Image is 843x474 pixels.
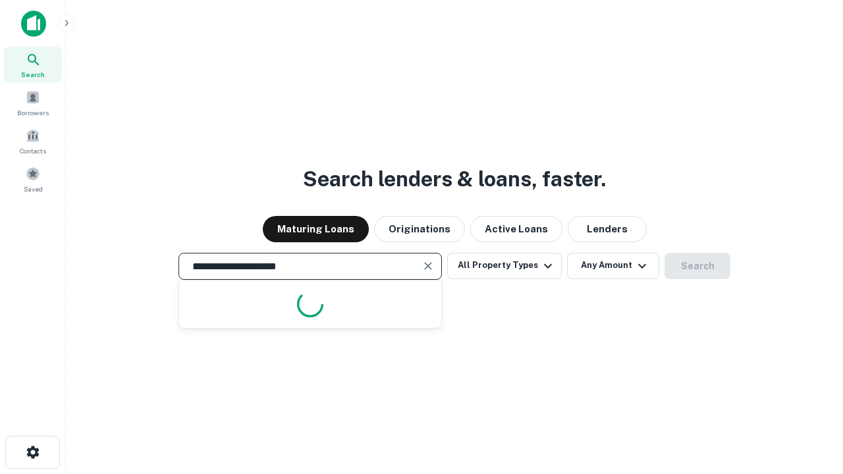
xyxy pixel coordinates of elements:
[567,253,659,279] button: Any Amount
[4,47,62,82] a: Search
[17,107,49,118] span: Borrowers
[4,161,62,197] a: Saved
[4,123,62,159] a: Contacts
[447,253,562,279] button: All Property Types
[263,216,369,242] button: Maturing Loans
[24,184,43,194] span: Saved
[21,69,45,80] span: Search
[21,11,46,37] img: capitalize-icon.png
[374,216,465,242] button: Originations
[4,85,62,120] a: Borrowers
[303,163,606,195] h3: Search lenders & loans, faster.
[777,369,843,432] iframe: Chat Widget
[419,257,437,275] button: Clear
[470,216,562,242] button: Active Loans
[20,145,46,156] span: Contacts
[568,216,647,242] button: Lenders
